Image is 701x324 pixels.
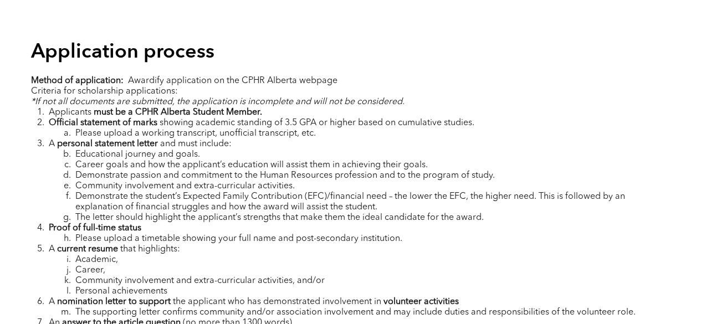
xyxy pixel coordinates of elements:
[75,266,105,275] span: Career,
[49,224,141,233] strong: Proof of full-time status
[49,140,55,148] span: A
[75,287,167,296] span: Personal achievements
[57,140,158,148] strong: personal statement letter
[383,297,459,306] strong: volunteer activities
[75,308,636,317] span: The supporting letter confirms community and/or association involvement and may include duties an...
[75,150,200,159] span: Educational journey and goals.
[160,140,232,148] span: and must include:
[128,76,337,85] span: Awardify application on the CPHR Alberta webpage
[75,129,316,138] span: Please upload a working transcript, unofficial transcript, etc.
[31,97,405,106] span: *If not all documents are submitted, the application is incomplete and will not be considered.
[31,76,124,85] strong: Method of application:
[75,255,118,264] span: Academic,
[49,245,55,254] span: A
[49,119,157,127] strong: Official statement of marks
[49,108,91,117] span: Applicants
[57,297,171,306] strong: nomination letter to support
[75,234,402,243] span: Please upload a timetable showing your full name and post-secondary institution.
[94,108,262,117] strong: must be a CPHR Alberta Student Member.
[75,276,325,285] span: Community involvement and extra-curricular activities, and/or
[75,182,295,191] span: Community involvement and extra-curricular activities.
[120,245,180,254] span: that highlights:
[75,192,625,212] span: Demonstrate the student’s Expected Family Contribution (EFC)/financial need – the lower the EFC, ...
[49,297,55,306] span: A
[75,213,484,222] span: The letter should highlight the applicant’s strengths that make them the ideal candidate for the ...
[173,297,381,306] span: the applicant who has demonstrated involvement in
[160,119,474,127] span: showing academic standing of 3.5 GPA or higher based on cumulative studies.
[75,171,495,180] span: Demonstrate passion and commitment to the Human Resources profession and to the program of study.
[57,245,118,254] strong: current resume
[31,43,214,63] span: Application process
[75,161,428,169] span: Career goals and how the applicant’s education will assist them in achieving their goals.
[31,87,178,96] span: Criteria for scholarship applications:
